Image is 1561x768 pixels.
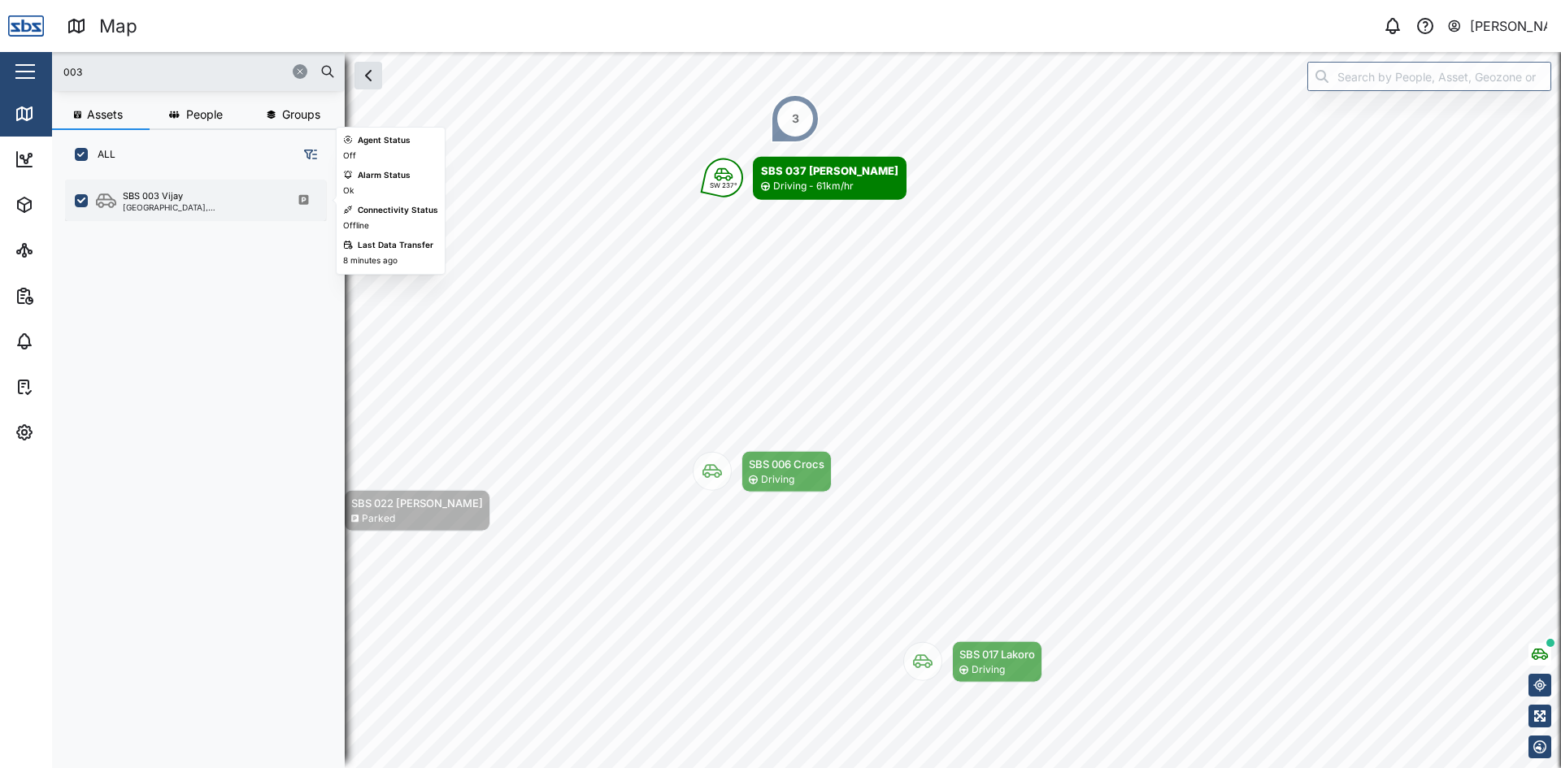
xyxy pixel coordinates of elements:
span: Groups [282,109,320,120]
label: ALL [88,148,115,161]
div: Tasks [42,378,87,396]
div: Map marker [693,451,832,492]
span: People [186,109,223,120]
div: SBS 022 [PERSON_NAME] [351,495,483,511]
div: Alarms [42,332,93,350]
div: Reports [42,287,98,305]
div: SBS 017 Lakoro [959,646,1035,662]
div: Driving [761,472,794,488]
button: [PERSON_NAME] [1446,15,1548,37]
div: grid [65,174,344,755]
div: 3 [792,110,799,128]
div: Offline [343,219,369,232]
div: Last Data Transfer [358,239,433,252]
div: Map marker [771,94,820,143]
div: Map marker [704,157,907,200]
div: Dashboard [42,150,115,168]
div: SW 237° [710,182,737,189]
div: Driving - 61km/hr [773,179,854,194]
canvas: Map [52,52,1561,768]
div: Driving [972,662,1005,678]
div: SBS 037 [PERSON_NAME] [761,163,898,179]
div: Alarm Status [358,169,411,182]
div: [PERSON_NAME] [1470,16,1548,37]
div: Connectivity Status [358,204,438,217]
div: Agent Status [358,134,411,147]
div: Map marker [295,490,490,532]
img: Main Logo [8,8,44,44]
div: Assets [42,196,93,214]
div: SBS 003 Vijay [123,189,183,203]
div: Map [42,105,79,123]
input: Search by People, Asset, Geozone or Place [1307,62,1551,91]
div: 8 minutes ago [343,254,398,267]
span: Assets [87,109,123,120]
div: Ok [343,184,354,197]
div: Map [99,12,137,41]
div: Off [343,150,356,163]
div: [GEOGRAPHIC_DATA], [GEOGRAPHIC_DATA] [123,203,278,211]
div: SBS 006 Crocs [749,456,824,472]
div: Map marker [903,641,1042,683]
div: Settings [42,423,100,441]
div: Sites [42,241,81,259]
div: Parked [362,511,395,527]
input: Search assets or drivers [62,59,335,84]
